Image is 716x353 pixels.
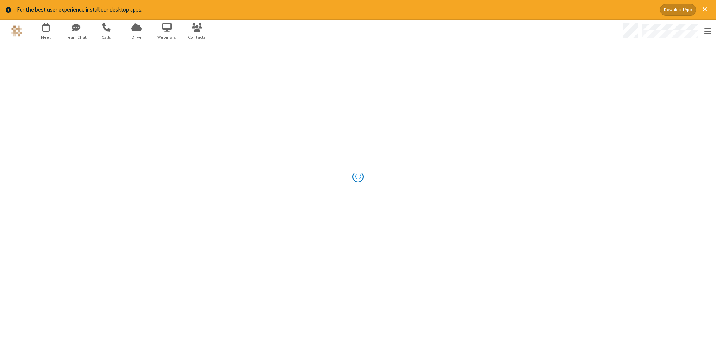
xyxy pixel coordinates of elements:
span: Meet [32,34,60,41]
div: For the best user experience install our desktop apps. [17,6,654,14]
button: Download App [660,4,696,16]
span: Team Chat [62,34,90,41]
span: Contacts [183,34,211,41]
span: Drive [123,34,151,41]
span: Calls [92,34,120,41]
button: Close alert [699,4,710,16]
img: QA Selenium DO NOT DELETE OR CHANGE [11,25,22,37]
span: Webinars [153,34,181,41]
